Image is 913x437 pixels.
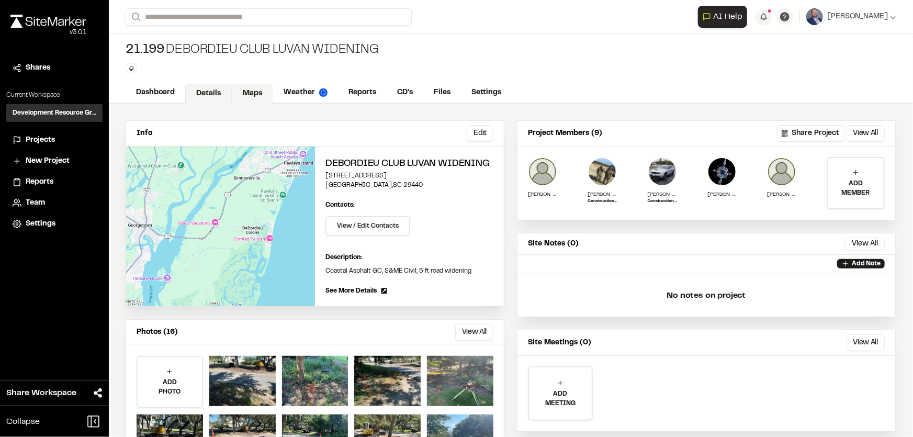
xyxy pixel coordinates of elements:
img: precipai.png [319,88,328,97]
a: Settings [461,83,512,103]
span: New Project [26,155,70,167]
p: Current Workspace [6,91,103,100]
div: Open AI Assistant [698,6,751,28]
p: Add Note [852,259,881,268]
a: New Project [13,155,96,167]
span: 21.199 [126,42,164,59]
p: [PERSON_NAME] [767,191,796,198]
p: Description: [325,253,493,262]
img: Allen Oxendine [528,157,557,186]
a: CD's [387,83,423,103]
a: Projects [13,135,96,146]
p: ADD MEMBER [828,179,884,198]
span: Collapse [6,416,40,428]
span: AI Help [713,10,742,23]
p: [GEOGRAPHIC_DATA] , SC 29440 [325,181,493,190]
button: Search [126,8,144,26]
p: Project Members (9) [528,128,602,139]
span: Shares [26,62,50,74]
span: Share Workspace [6,387,76,399]
div: Oh geez...please don't... [10,28,86,37]
p: Site Meetings (0) [528,337,591,349]
span: Team [26,197,45,209]
a: Files [423,83,461,103]
h2: DeBordieu Club Luvan Widening [325,157,493,171]
button: Edit [467,125,493,142]
p: Photos (16) [137,327,178,338]
p: [PERSON_NAME] [528,191,557,198]
a: Weather [273,83,338,103]
a: Reports [338,83,387,103]
span: [PERSON_NAME] [827,11,888,23]
p: Coastal Asphalt GC, S&ME Civil; 5 ft road widening [325,266,493,276]
button: Share Project [777,125,844,142]
img: Dillon Hackett [588,157,617,186]
p: ADD PHOTO [138,378,202,397]
p: No notes on project [526,279,887,312]
p: [STREET_ADDRESS] [325,171,493,181]
a: Settings [13,218,96,230]
span: Reports [26,176,53,188]
button: View All [455,324,493,341]
button: Edit Tags [126,63,137,74]
span: Projects [26,135,55,146]
p: Site Notes (0) [528,238,579,250]
h3: Development Resource Group [13,108,96,118]
p: ADD MEETING [529,389,592,408]
img: rebrand.png [10,15,86,28]
a: Reports [13,176,96,188]
a: Dashboard [126,83,185,103]
button: View All [847,334,885,351]
p: Construction Rep. [588,198,617,205]
span: Settings [26,218,55,230]
a: Details [185,84,232,104]
p: [PERSON_NAME] [648,191,677,198]
p: [PERSON_NAME] [707,191,737,198]
button: Open AI Assistant [698,6,747,28]
div: DeBordieu Club Luvan Widening [126,42,379,59]
img: Michael Oliver [707,157,737,186]
button: View All [845,238,885,250]
p: Contacts: [325,200,355,210]
button: View All [847,125,885,142]
button: [PERSON_NAME] [806,8,896,25]
button: View / Edit Contacts [325,216,410,236]
p: [PERSON_NAME] [588,191,617,198]
p: Info [137,128,152,139]
img: User [806,8,823,25]
p: Construction Representative [648,198,677,205]
a: Team [13,197,96,209]
img: Jason Hager [767,157,796,186]
a: Shares [13,62,96,74]
img: Timothy Clark [648,157,677,186]
span: See More Details [325,286,377,296]
a: Maps [232,84,273,104]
